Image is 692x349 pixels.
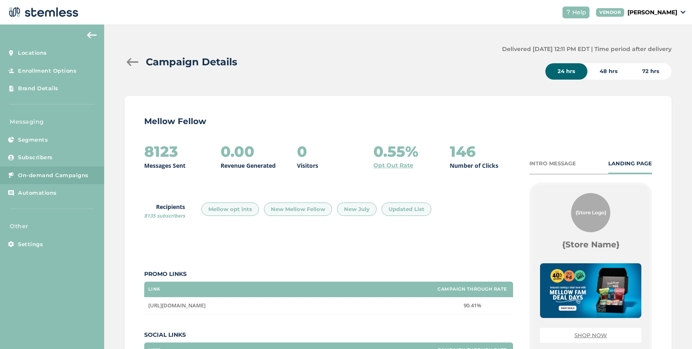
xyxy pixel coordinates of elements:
[18,67,76,75] span: Enrollment Options
[221,161,276,170] p: Revenue Generated
[337,202,377,216] div: New July
[630,63,672,80] div: 72 hrs
[18,171,89,180] span: On-demand Campaigns
[297,143,307,160] h2: 0
[587,63,630,80] div: 48 hrs
[382,202,431,216] div: Updated List
[464,302,481,309] span: 90.41%
[627,8,677,17] p: [PERSON_NAME]
[18,136,48,144] span: Segments
[373,161,413,170] a: Opt Out Rate
[435,302,509,309] label: 90.41%
[502,45,672,53] label: Delivered [DATE] 12:11 PM EDT | Time period after delivery
[574,332,607,338] a: SHOP NOW
[144,212,185,219] span: 8135 subscribers
[144,202,185,220] label: Recipients
[681,11,685,14] img: icon_down-arrow-small-66adaf34.svg
[201,202,259,216] div: Mellow opt ints
[7,4,78,20] img: logo-dark-0685b13c.svg
[148,302,205,309] span: [URL][DOMAIN_NAME]
[18,189,57,197] span: Automations
[438,287,507,292] label: Campaign Through Rate
[144,331,513,339] label: Social Links
[144,116,652,127] p: Mellow Fellow
[572,8,586,17] span: Help
[18,49,47,57] span: Locations
[148,287,161,292] label: Link
[148,302,427,309] label: https://mellowfellow.fun/pages/mellow-fam-deal-days
[540,263,641,318] img: c4ySNRcjrWxlaKP02MBaOMY8KwndFTuSCER7Qk0Y.jpg
[545,63,587,80] div: 24 hrs
[608,160,652,168] div: LANDING PAGE
[373,143,418,160] h2: 0.55%
[146,55,237,69] h2: Campaign Details
[87,32,97,38] img: icon-arrow-back-accent-c549486e.svg
[144,270,513,278] label: Promo Links
[450,143,475,160] h2: 146
[566,10,571,15] img: icon-help-white-03924b79.svg
[576,209,606,216] span: {Store Logo}
[651,310,692,349] iframe: Chat Widget
[529,160,576,168] div: INTRO MESSAGE
[18,153,53,162] span: Subscribers
[450,161,498,170] p: Number of Clicks
[144,161,185,170] p: Messages Sent
[596,8,624,17] div: VENDOR
[297,161,318,170] p: Visitors
[18,240,43,249] span: Settings
[144,143,178,160] h2: 8123
[264,202,332,216] div: New Mellow Fellow
[18,84,58,93] span: Brand Details
[221,143,254,160] h2: 0.00
[562,239,620,250] label: {Store Name}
